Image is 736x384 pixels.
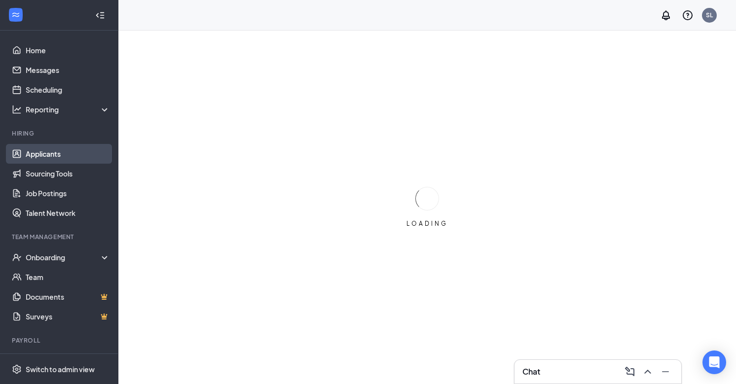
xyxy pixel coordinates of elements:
[403,219,452,228] div: LOADING
[12,252,22,262] svg: UserCheck
[12,336,108,345] div: Payroll
[26,144,110,164] a: Applicants
[26,364,95,374] div: Switch to admin view
[682,9,694,21] svg: QuestionInfo
[622,364,638,380] button: ComposeMessage
[12,129,108,138] div: Hiring
[640,364,656,380] button: ChevronUp
[26,252,102,262] div: Onboarding
[26,40,110,60] a: Home
[12,105,22,114] svg: Analysis
[26,183,110,203] a: Job Postings
[658,364,673,380] button: Minimize
[12,364,22,374] svg: Settings
[26,164,110,183] a: Sourcing Tools
[95,10,105,20] svg: Collapse
[706,11,713,19] div: SL
[26,60,110,80] a: Messages
[26,105,110,114] div: Reporting
[26,203,110,223] a: Talent Network
[26,80,110,100] a: Scheduling
[26,307,110,326] a: SurveysCrown
[11,10,21,20] svg: WorkstreamLogo
[26,351,110,371] a: PayrollCrown
[702,350,726,374] div: Open Intercom Messenger
[660,9,672,21] svg: Notifications
[26,287,110,307] a: DocumentsCrown
[522,366,540,377] h3: Chat
[26,267,110,287] a: Team
[642,366,654,378] svg: ChevronUp
[624,366,636,378] svg: ComposeMessage
[660,366,671,378] svg: Minimize
[12,233,108,241] div: Team Management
